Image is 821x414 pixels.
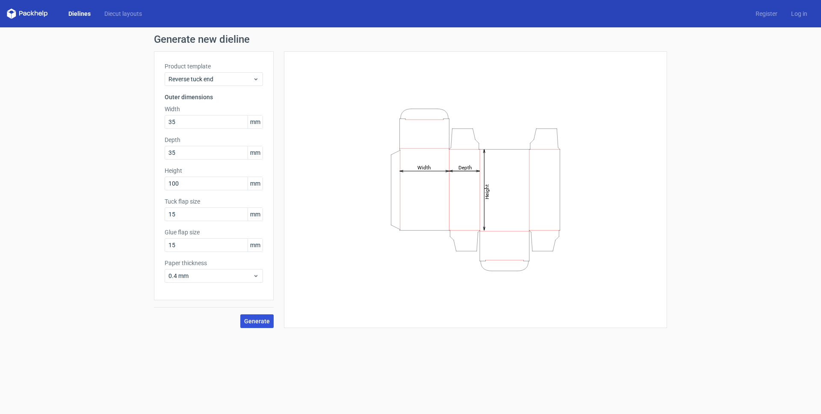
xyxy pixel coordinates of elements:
tspan: Width [417,164,431,170]
tspan: Height [484,184,490,199]
span: Reverse tuck end [168,75,253,83]
label: Paper thickness [165,259,263,267]
a: Register [749,9,784,18]
button: Generate [240,314,274,328]
h1: Generate new dieline [154,34,667,44]
a: Dielines [62,9,97,18]
h3: Outer dimensions [165,93,263,101]
span: mm [248,146,263,159]
span: 0.4 mm [168,272,253,280]
label: Product template [165,62,263,71]
label: Height [165,166,263,175]
a: Diecut layouts [97,9,149,18]
label: Width [165,105,263,113]
span: mm [248,239,263,251]
label: Depth [165,136,263,144]
span: mm [248,115,263,128]
label: Glue flap size [165,228,263,237]
span: mm [248,208,263,221]
tspan: Depth [458,164,472,170]
span: mm [248,177,263,190]
a: Log in [784,9,814,18]
span: Generate [244,318,270,324]
label: Tuck flap size [165,197,263,206]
